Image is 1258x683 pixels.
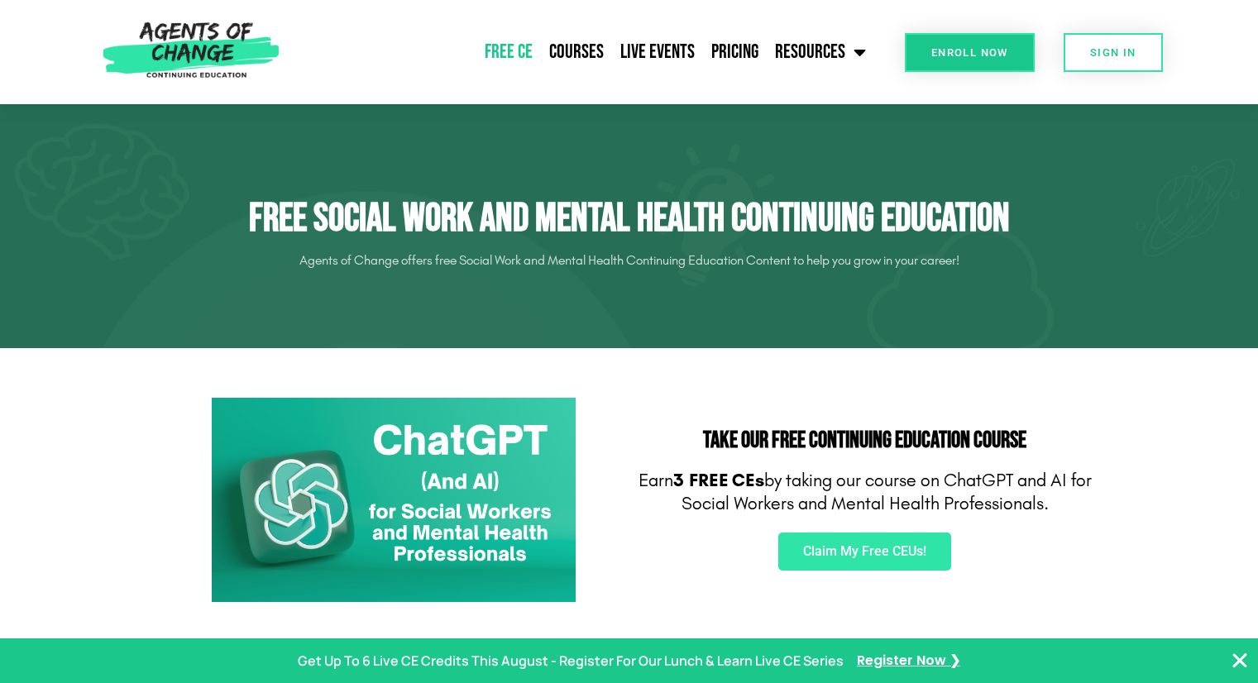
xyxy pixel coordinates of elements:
[298,649,844,673] p: Get Up To 6 Live CE Credits This August - Register For Our Lunch & Learn Live CE Series
[638,429,1093,452] h2: Take Our FREE Continuing Education Course
[541,31,612,73] a: Courses
[612,31,703,73] a: Live Events
[905,33,1035,72] a: Enroll Now
[166,195,1093,243] h1: Free Social Work and Mental Health Continuing Education
[476,31,541,73] a: Free CE
[778,533,951,571] a: Claim My Free CEUs!
[1230,651,1250,671] button: Close Banner
[767,31,874,73] a: Resources
[638,469,1093,516] p: Earn by taking our course on ChatGPT and AI for Social Workers and Mental Health Professionals.
[857,649,960,673] a: Register Now ❯
[931,47,1008,58] span: Enroll Now
[1064,33,1163,72] a: SIGN IN
[803,545,926,558] span: Claim My Free CEUs!
[287,31,874,73] nav: Menu
[703,31,767,73] a: Pricing
[1090,47,1136,58] span: SIGN IN
[673,470,764,491] b: 3 FREE CEs
[166,247,1093,274] p: Agents of Change offers free Social Work and Mental Health Continuing Education Content to help y...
